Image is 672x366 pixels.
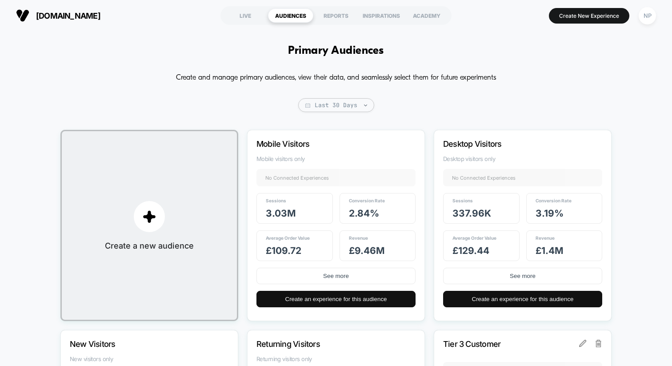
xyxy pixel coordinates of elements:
button: plusCreate a new audience [60,130,238,321]
span: 3.03M [266,208,296,219]
p: Returning Visitors [256,339,392,349]
span: Sessions [266,198,286,203]
div: INSPIRATIONS [359,8,404,23]
span: Conversion Rate [536,198,572,203]
button: See more [256,268,416,284]
span: [DOMAIN_NAME] [36,11,100,20]
span: 3.19 % [536,208,564,219]
p: Tier 3 Customer [443,339,578,349]
span: Average Order Value [266,235,310,241]
button: See more [443,268,602,284]
img: Visually logo [16,9,29,22]
img: calendar [305,103,310,108]
span: Last 30 Days [298,98,374,112]
span: Sessions [452,198,473,203]
p: Mobile Visitors [256,139,392,149]
button: Create New Experience [549,8,629,24]
img: edit [579,340,586,347]
span: New visitors only [70,355,229,362]
div: REPORTS [313,8,359,23]
div: ACADEMY [404,8,449,23]
button: Create an experience for this audience [443,291,602,307]
span: Revenue [536,235,555,241]
span: Average Order Value [452,235,496,241]
span: 2.84 % [349,208,379,219]
p: New Visitors [70,339,205,349]
div: NP [639,7,656,24]
button: NP [636,7,659,25]
span: Desktop visitors only [443,155,602,162]
span: £ 1.4M [536,245,564,256]
span: Mobile visitors only [256,155,416,162]
p: Create and manage primary audiences, view their data, and seamlessly select them for future exper... [176,71,496,85]
img: delete [596,340,602,347]
span: £ 129.44 [452,245,489,256]
span: Conversion Rate [349,198,385,203]
span: Create a new audience [105,241,194,250]
h1: Primary Audiences [288,44,384,57]
div: AUDIENCES [268,8,313,23]
button: [DOMAIN_NAME] [13,8,103,23]
img: plus [143,210,156,223]
p: Desktop Visitors [443,139,578,149]
span: Revenue [349,235,368,241]
span: 337.96k [452,208,491,219]
button: Create an experience for this audience [256,291,416,307]
span: Returning visitors only [256,355,416,362]
div: LIVE [223,8,268,23]
span: £ 109.72 [266,245,301,256]
img: end [364,105,367,106]
span: £ 9.46M [349,245,385,256]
